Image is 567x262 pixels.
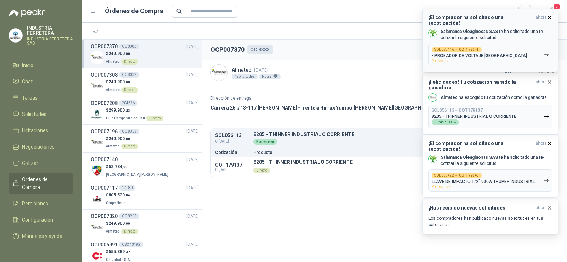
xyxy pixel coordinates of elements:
b: COT179137 [459,108,483,113]
img: Company Logo [429,155,437,163]
a: Licitaciones [9,124,73,137]
span: Grupo North [106,201,126,205]
span: ,23 [125,108,130,112]
button: ¡El comprador ha solicitado una recotización!ahora Company LogoSalamanca Oleaginosas SAS te ha so... [422,9,558,72]
button: SOL053416→COT172041- PROBADOR DE VOLTAJE [GEOGRAPHIC_DATA]Por recotizar [428,44,552,66]
span: [GEOGRAPHIC_DATA][PERSON_NAME] [106,173,168,177]
p: Los compradores han publicado nuevas solicitudes en tus categorías. [428,215,552,228]
a: Remisiones [9,197,73,210]
p: Dirección de entrega [210,95,458,102]
div: Directo [253,168,270,173]
p: $ [106,135,138,142]
div: 1 solicitudes [232,74,258,79]
span: 52.734 [108,164,128,169]
span: 8 [553,3,561,10]
h3: OCP007117 [91,184,118,192]
div: OC 8332 [119,72,139,78]
span: Por recotizar [432,59,452,63]
span: [DATE] [186,128,199,135]
p: COT179137 [215,162,249,168]
span: ahora [535,205,547,211]
div: 17080 [119,185,135,191]
span: 299.900 [108,108,130,113]
span: Manuales y ayuda [22,232,62,240]
span: ,00 [125,80,130,84]
div: SOL053416 → [432,47,482,52]
span: 805.530 [108,193,130,197]
span: 249.900 [108,136,130,141]
p: SOL056113 → [432,108,483,113]
button: 8 [546,5,558,18]
h3: OCP006991 [91,241,118,249]
span: Órdenes de Compra [22,175,66,191]
h2: OCP007370 [210,45,245,55]
div: Directo [146,116,163,121]
span: Licitaciones [22,127,48,134]
p: 8205 - THINNER INDUSTRIAL O CORRIENTE [432,114,516,119]
p: $ [106,249,132,255]
p: 8205 - THINNER INDUSTRIAL O CORRIENTE [253,159,353,165]
img: Company Logo [91,193,103,205]
span: Chat [22,78,33,85]
div: Directo [121,59,138,65]
p: Almatec [232,66,281,74]
h3: ¡Felicidades! Tu cotización ha sido la ganadora [428,79,533,90]
img: Logo peakr [9,9,45,17]
div: Directo [121,87,138,93]
img: Company Logo [9,29,22,42]
div: OC 8383 [247,45,273,54]
span: Negociaciones [22,143,55,151]
span: Inicio [22,61,33,69]
a: OCP007140[DATE] Company Logo$52.734,09[GEOGRAPHIC_DATA][PERSON_NAME] [91,156,199,178]
a: Órdenes de Compra [9,173,73,194]
a: Inicio [9,58,73,72]
p: te ha solicitado una re-cotizar la siguiente solicitud. [440,155,552,167]
a: Negociaciones [9,140,73,154]
p: $ [106,79,138,85]
p: Carrera 25 #13-117 [PERSON_NAME] - frente a Rimax Yumbo , [PERSON_NAME][GEOGRAPHIC_DATA] [210,104,443,112]
span: 249.900 [438,121,456,124]
span: [DATE] [186,71,199,78]
span: Almatec [106,88,120,92]
a: Configuración [9,213,73,227]
span: Remisiones [22,200,48,207]
span: ,09 [122,165,128,169]
span: 555.389 [108,249,130,254]
span: ahora [535,79,547,90]
img: Company Logo [91,51,103,64]
span: 249.900 [108,51,130,56]
button: SOL053422→COT172040LLAVE DE IMPACTO 1/2" 900W TRUPER INDUSTRIALPor recotizar [428,169,552,192]
span: ,37 [125,250,130,254]
button: ¡Felicidades! Tu cotización ha sido la ganadoraahora Company LogoAlmatec ha escogido tu cotizació... [422,73,558,134]
img: Company Logo [91,250,103,262]
h3: OCP007140 [91,156,118,163]
p: - PROBADOR DE VOLTAJE [GEOGRAPHIC_DATA] [432,53,527,58]
img: Company Logo [91,108,103,121]
img: Company Logo [429,94,437,101]
p: $ [106,192,130,199]
span: 249.900 [108,221,130,226]
h3: OCP007020 [91,212,118,220]
span: [DATE] [186,213,199,220]
span: [DATE] [186,156,199,163]
a: Cotizar [9,156,73,170]
a: Tareas [9,91,73,105]
p: $ [106,107,163,114]
span: [DATE] [186,43,199,50]
button: ¡El comprador ha solicitado una recotización!ahora Company LogoSalamanca Oleaginosas SAS te ha so... [422,134,558,198]
img: Company Logo [91,80,103,92]
p: $ [106,220,138,227]
span: Configuración [22,216,53,224]
b: COT172040 [459,174,479,177]
p: Producto [253,150,443,155]
span: ,00 [125,222,130,225]
span: Almatec [106,229,120,233]
span: [DATE] [186,241,199,248]
span: Solicitudes [22,110,46,118]
p: LLAVE DE IMPACTO 1/2" 900W TRUPER INDUSTRIAL [432,179,535,184]
b: Salamanca Oleaginosas SAS [440,29,498,34]
h3: OCP007370 [91,43,118,50]
div: Por enviar [253,139,277,145]
a: OCP007370OC 8383[DATE] Company Logo$249.900,00AlmatecDirecto [91,43,199,65]
p: $ [106,163,170,170]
